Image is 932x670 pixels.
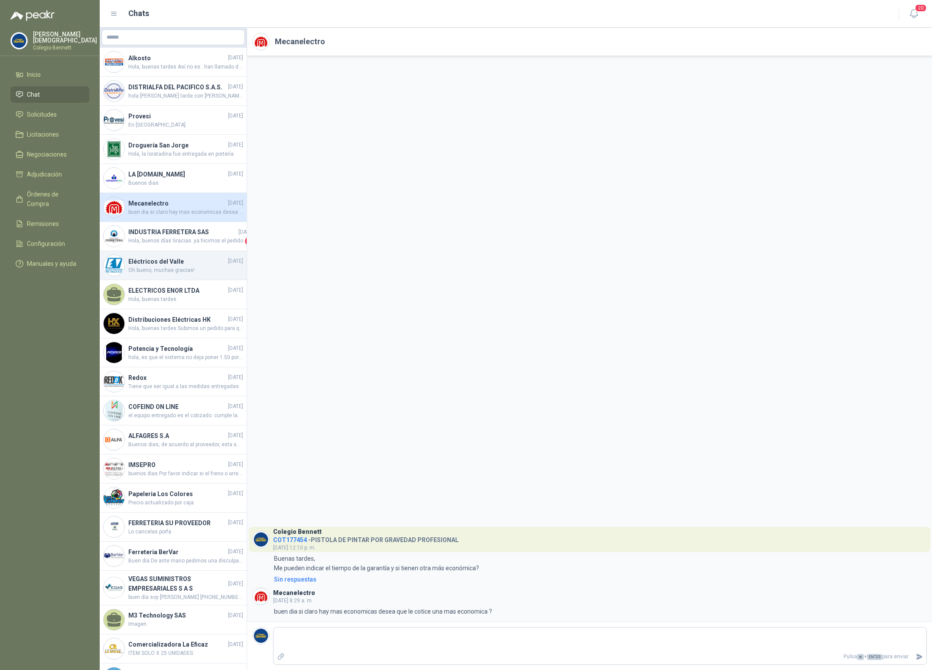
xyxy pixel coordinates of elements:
span: COT177454 [273,536,307,543]
h4: Distribuciones Eléctricas HK [128,315,226,324]
img: Company Logo [104,458,124,479]
span: Buenos dias, de acuerdo al proveedor, esta semana estarán recogiendo la silla. [128,441,243,449]
a: Configuración [10,235,89,252]
h4: M3 Technology SAS [128,611,226,620]
span: buenos dias Por favor indicar si el freno o arrestador en mencion es para la linea de vida vertic... [128,470,243,478]
span: el equipo entregado es el cotizado. cumple las caracteriscas enviadas y solicitadas aplica igualm... [128,412,243,420]
a: Company LogoMecanelectro[DATE]buen dia si claro hay mas economicas desea que le cotice una mas ec... [100,193,247,222]
img: Company Logo [104,168,124,189]
img: Company Logo [104,371,124,392]
a: Company LogoFerreteria BerVar[DATE]Buen día De ante mano pedimos una disculpa por lo sucedido, no... [100,542,247,571]
img: Company Logo [253,531,269,548]
h4: Eléctricos del Valle [128,257,226,266]
h4: Mecanelectro [128,199,226,208]
span: [DATE] [238,228,254,236]
img: Company Logo [104,255,124,276]
a: Company LogoEléctricos del Valle[DATE]Oh bueno, muchas gracias! [100,251,247,280]
a: Órdenes de Compra [10,186,89,212]
p: [PERSON_NAME] [DEMOGRAPHIC_DATA] [33,31,97,43]
a: Sin respuestas [272,575,927,584]
p: buen dia si claro hay mas economicas desea que le cotice una mas economica ? [274,607,492,616]
button: 20 [906,6,922,22]
a: Licitaciones [10,126,89,143]
img: Company Logo [104,487,124,508]
span: Remisiones [27,219,59,229]
img: Company Logo [104,81,124,101]
span: [DATE] [228,112,243,120]
span: buen dia si claro hay mas economicas desea que le cotice una mas economica ? [128,208,243,216]
a: Company LogoALFAGRES S.A[DATE]Buenos dias, de acuerdo al proveedor, esta semana estarán recogiend... [100,425,247,454]
h4: - PISTOLA DE PINTAR POR GRAVEDAD PROFESIONAL [273,534,459,543]
p: Buenas tardes, Me pueden indicar el tiempo de la garantía y si tienen otra más económica? [274,554,479,573]
a: Remisiones [10,216,89,232]
h4: Provesi [128,111,226,121]
a: Company LogoDistribuciones Eléctricas HK[DATE]Hola, buenas tardes Subimos un pedido para que por ... [100,309,247,338]
span: Órdenes de Compra [27,190,81,209]
span: [DATE] [228,141,243,149]
h1: Chats [128,7,149,20]
a: Negociaciones [10,146,89,163]
h4: COFEIND ON LINE [128,402,226,412]
img: Company Logo [253,33,269,50]
img: Company Logo [104,577,124,598]
span: Inicio [27,70,41,79]
img: Company Logo [104,226,124,247]
a: M3 Technology SAS[DATE]Imagen [100,605,247,634]
span: Solicitudes [27,110,57,119]
span: [DATE] [228,461,243,469]
h4: LA [DOMAIN_NAME] [128,170,226,179]
h4: FERRETERIA SU PROVEEDOR [128,518,226,528]
span: 20 [915,4,927,12]
span: ⌘ [857,654,864,660]
span: Lo cancelas porfa [128,528,243,536]
img: Company Logo [104,546,124,566]
span: hola, es que el sistema no deja poner 1.50 por eso pusimos VER DESCRIPCIÓN...les aparece? [128,353,243,362]
h4: VEGAS SUMINISTROS EMPRESARIALES S A S [128,574,226,593]
span: Imagen [128,620,243,628]
span: Hola, buenas tardes Subimos un pedido para que por favor lo [PERSON_NAME] [128,324,243,333]
img: Company Logo [104,342,124,363]
a: Company LogoAlkosto[DATE]Hola, buenas tardes Así no es...han llamado desde el [DATE] a confirmar ... [100,48,247,77]
span: buen día soy [PERSON_NAME] [PHONE_NUMBER] whatsapp [128,593,243,601]
span: [DATE] [228,199,243,207]
label: Adjuntar archivos [274,649,288,664]
img: Company Logo [104,638,124,659]
span: Chat [27,90,40,99]
img: Company Logo [253,588,269,605]
h3: Mecanelectro [273,591,315,595]
span: [DATE] [228,641,243,649]
span: ITEM SOLO X 25 UNIDADES [128,649,243,657]
span: [DATE] [228,170,243,178]
span: [DATE] [228,344,243,353]
h4: Alkosto [128,53,226,63]
h4: Papeleria Los Colores [128,489,226,499]
img: Company Logo [104,197,124,218]
span: Buen día De ante mano pedimos una disculpa por lo sucedido, novedad de la cotizacion el valor es ... [128,557,243,565]
img: Company Logo [11,33,27,49]
h4: Ferreteria BerVar [128,547,226,557]
span: [DATE] [228,402,243,411]
span: hola [PERSON_NAME] tarde con [PERSON_NAME] [128,92,243,100]
h4: Potencia y Tecnología [128,344,226,353]
h4: IMSEPRO [128,460,226,470]
img: Company Logo [104,110,124,131]
h4: ALFAGRES S.A [128,431,226,441]
a: Company LogoINDUSTRIA FERRETERA SAS[DATE]Hola, buenos días Gracias..ya hicimos el pedido1 [100,222,247,251]
a: Chat [10,86,89,103]
span: Licitaciones [27,130,59,139]
span: Negociaciones [27,150,67,159]
span: Buenos dias [128,179,243,187]
h4: Comercializadora La Eficaz [128,640,226,649]
h4: INDUSTRIA FERRETERA SAS [128,227,237,237]
img: Company Logo [104,139,124,160]
img: Logo peakr [10,10,55,21]
span: Hola, la loratadina fue entregada en portería [128,150,243,158]
img: Company Logo [104,313,124,334]
h4: Droguería San Jorge [128,141,226,150]
img: Company Logo [104,516,124,537]
span: Precio actualizado por caja [128,499,243,507]
span: [DATE] [228,580,243,588]
span: [DATE] 12:10 p. m. [273,545,316,551]
span: [DATE] [228,490,243,498]
div: Sin respuestas [274,575,316,584]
